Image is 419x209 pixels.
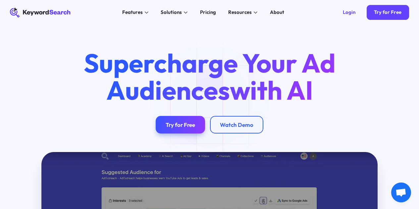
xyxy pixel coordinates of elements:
[266,8,288,18] a: About
[374,9,401,16] div: Try for Free
[336,5,363,20] a: Login
[391,183,411,202] div: Open chat
[196,8,220,18] a: Pricing
[367,5,409,20] a: Try for Free
[122,9,143,16] div: Features
[161,9,182,16] div: Solutions
[230,74,313,107] span: with AI
[270,9,284,16] div: About
[220,121,253,128] div: Watch Demo
[156,116,205,133] a: Try for Free
[343,9,355,16] div: Login
[166,121,195,128] div: Try for Free
[228,9,252,16] div: Resources
[73,50,346,104] h1: Supercharge Your Ad Audiences
[200,9,216,16] div: Pricing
